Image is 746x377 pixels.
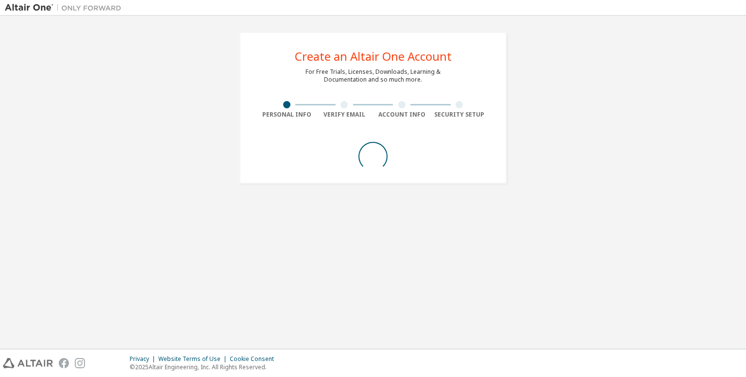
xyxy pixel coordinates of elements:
div: Personal Info [258,111,316,119]
div: Privacy [130,355,158,363]
p: © 2025 Altair Engineering, Inc. All Rights Reserved. [130,363,280,371]
div: Account Info [373,111,431,119]
img: altair_logo.svg [3,358,53,368]
div: Create an Altair One Account [295,51,452,62]
img: facebook.svg [59,358,69,368]
div: For Free Trials, Licenses, Downloads, Learning & Documentation and so much more. [305,68,441,84]
div: Security Setup [431,111,489,119]
img: instagram.svg [75,358,85,368]
div: Cookie Consent [230,355,280,363]
div: Website Terms of Use [158,355,230,363]
img: Altair One [5,3,126,13]
div: Verify Email [316,111,373,119]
